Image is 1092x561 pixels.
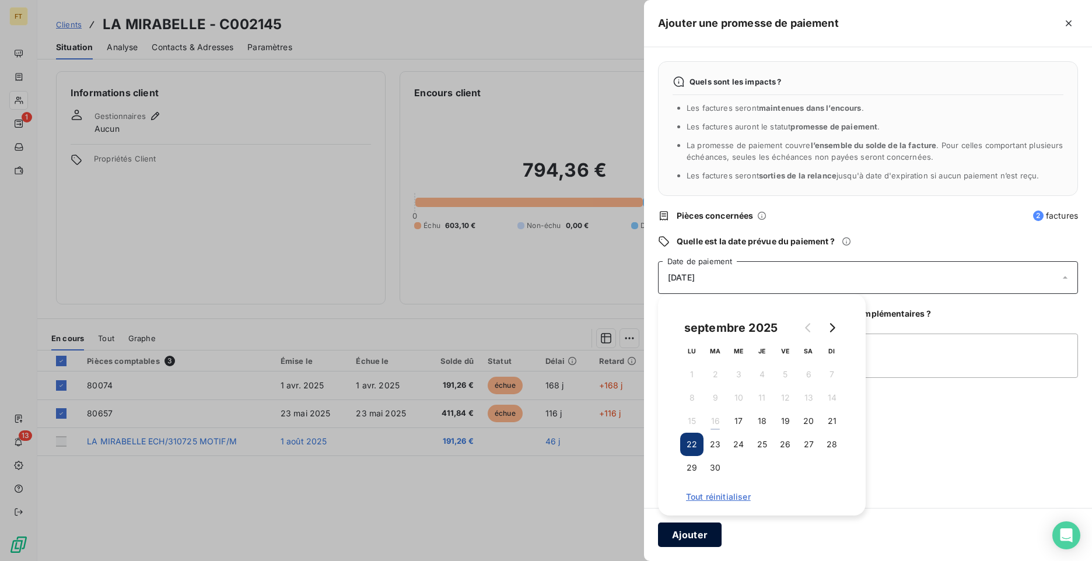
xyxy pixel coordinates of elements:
button: 28 [820,433,843,456]
button: 30 [703,456,727,479]
span: 2 [1033,211,1044,221]
button: 10 [727,386,750,409]
button: 25 [750,433,773,456]
div: Open Intercom Messenger [1052,521,1080,549]
button: 9 [703,386,727,409]
button: 21 [820,409,843,433]
th: dimanche [820,339,843,363]
button: Go to previous month [797,316,820,339]
button: 2 [703,363,727,386]
span: l’ensemble du solde de la facture [811,141,937,150]
button: 13 [797,386,820,409]
th: jeudi [750,339,773,363]
button: 18 [750,409,773,433]
th: mardi [703,339,727,363]
button: 15 [680,409,703,433]
button: 6 [797,363,820,386]
th: samedi [797,339,820,363]
button: 26 [773,433,797,456]
button: 11 [750,386,773,409]
span: factures [1033,210,1078,222]
th: vendredi [773,339,797,363]
button: 23 [703,433,727,456]
button: 8 [680,386,703,409]
button: 19 [773,409,797,433]
span: maintenues dans l’encours [759,103,862,113]
span: Quelle est la date prévue du paiement ? [677,236,835,247]
h5: Ajouter une promesse de paiement [658,15,839,31]
button: 5 [773,363,797,386]
button: 24 [727,433,750,456]
button: 20 [797,409,820,433]
span: Les factures seront . [687,103,864,113]
button: 12 [773,386,797,409]
span: [DATE] [668,273,695,282]
button: 7 [820,363,843,386]
button: 27 [797,433,820,456]
span: Les factures seront jusqu'à date d'expiration si aucun paiement n’est reçu. [687,171,1039,180]
button: 4 [750,363,773,386]
button: Ajouter [658,523,722,547]
button: Go to next month [820,316,843,339]
button: 16 [703,409,727,433]
button: 1 [680,363,703,386]
th: mercredi [727,339,750,363]
button: 3 [727,363,750,386]
button: 17 [727,409,750,433]
span: promesse de paiement [790,122,877,131]
th: lundi [680,339,703,363]
button: 22 [680,433,703,456]
span: Quels sont les impacts ? [689,77,782,86]
div: septembre 2025 [680,318,782,337]
span: Les factures auront le statut . [687,122,880,131]
button: 29 [680,456,703,479]
span: La promesse de paiement couvre . Pour celles comportant plusieurs échéances, seules les échéances... [687,141,1063,162]
span: Pièces concernées [677,210,754,222]
span: sorties de la relance [759,171,836,180]
span: Tout réinitialiser [686,492,838,502]
button: 14 [820,386,843,409]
